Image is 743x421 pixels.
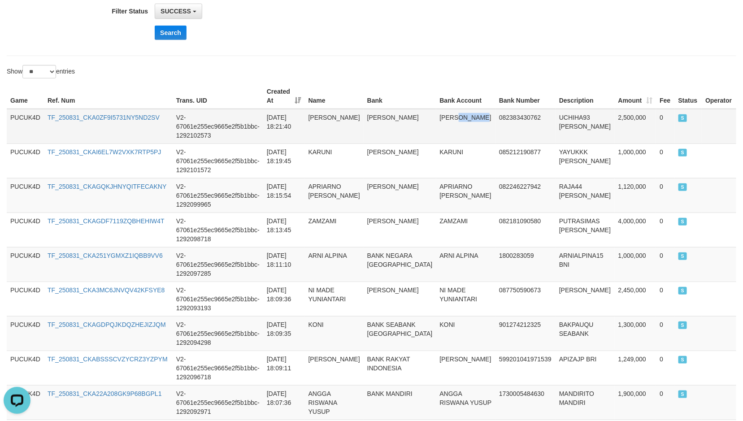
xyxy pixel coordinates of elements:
a: TF_250831_CKA251YGMXZ1IQBB9VV6 [48,252,163,259]
td: PUCUK4D [7,282,44,316]
span: SUCCESS [678,321,687,329]
td: BANK SEABANK [GEOGRAPHIC_DATA] [364,316,436,351]
td: 082181090580 [495,213,556,247]
td: 1730005484630 [495,385,556,420]
td: PUCUK4D [7,247,44,282]
a: TF_250831_CKAGQKJHNYQITFECAKNY [48,183,166,190]
span: SUCCESS [678,183,687,191]
td: V2-67061e255ec9665e2f5b1bbc-1292097285 [173,247,263,282]
td: KARUNI [305,143,364,178]
td: [DATE] 18:09:36 [263,282,305,316]
a: TF_250831_CKA0ZF9I5731NY5ND2SV [48,114,160,121]
td: 1,000,000 [615,143,656,178]
th: Bank Account [436,83,496,109]
td: 085212190877 [495,143,556,178]
td: NI MADE YUNIANTARI [436,282,496,316]
td: PUCUK4D [7,351,44,385]
td: V2-67061e255ec9665e2f5b1bbc-1292098718 [173,213,263,247]
td: [DATE] 18:15:54 [263,178,305,213]
td: UCHIHA93 [PERSON_NAME] [556,109,615,144]
th: Created At: activate to sort column ascending [263,83,305,109]
td: ANGGA RISWANA YUSUP [305,385,364,420]
td: PUCUK4D [7,213,44,247]
td: PUCUK4D [7,316,44,351]
td: APRIARNO [PERSON_NAME] [436,178,496,213]
td: YAYUKKK [PERSON_NAME] [556,143,615,178]
span: SUCCESS [678,218,687,226]
td: KARUNI [436,143,496,178]
td: PUCUK4D [7,109,44,144]
td: V2-67061e255ec9665e2f5b1bbc-1292093193 [173,282,263,316]
td: 2,500,000 [615,109,656,144]
a: TF_250831_CKAGDPQJKDQZHEJIZJQM [48,321,166,328]
td: [DATE] 18:07:36 [263,385,305,420]
td: 1800283059 [495,247,556,282]
label: Show entries [7,65,75,78]
td: ZAMZAMI [305,213,364,247]
td: 0 [656,247,674,282]
button: Open LiveChat chat widget [4,4,30,30]
td: ARNIALPINA15 BNI [556,247,615,282]
td: V2-67061e255ec9665e2f5b1bbc-1292102573 [173,109,263,144]
td: 1,000,000 [615,247,656,282]
td: 1,249,000 [615,351,656,385]
th: Operator [702,83,736,109]
td: [DATE] 18:09:35 [263,316,305,351]
td: BANK RAKYAT INDONESIA [364,351,436,385]
td: 0 [656,316,674,351]
td: KONI [305,316,364,351]
td: [DATE] 18:09:11 [263,351,305,385]
td: 4,000,000 [615,213,656,247]
td: 082383430762 [495,109,556,144]
td: APIZAJP BRI [556,351,615,385]
th: Fee [656,83,674,109]
a: TF_250831_CKA22A208GK9P68BGPL1 [48,390,162,397]
td: [PERSON_NAME] [436,109,496,144]
td: [PERSON_NAME] [364,178,436,213]
td: 1,300,000 [615,316,656,351]
td: [PERSON_NAME] [436,351,496,385]
span: SUCCESS [678,356,687,364]
span: SUCCESS [678,287,687,295]
span: SUCCESS [678,149,687,156]
th: Game [7,83,44,109]
td: MANDIRITO MANDIRI [556,385,615,420]
th: Name [305,83,364,109]
td: 082246227942 [495,178,556,213]
th: Trans. UID [173,83,263,109]
td: PUCUK4D [7,143,44,178]
td: V2-67061e255ec9665e2f5b1bbc-1292096718 [173,351,263,385]
td: PUCUK4D [7,178,44,213]
button: SUCCESS [155,4,202,19]
td: BANK MANDIRI [364,385,436,420]
td: 0 [656,178,674,213]
td: [DATE] 18:11:10 [263,247,305,282]
td: V2-67061e255ec9665e2f5b1bbc-1292101572 [173,143,263,178]
td: [PERSON_NAME] [556,282,615,316]
th: Status [675,83,702,109]
th: Amount: activate to sort column ascending [615,83,656,109]
td: NI MADE YUNIANTARI [305,282,364,316]
td: ZAMZAMI [436,213,496,247]
th: Ref. Num [44,83,173,109]
td: [DATE] 18:13:45 [263,213,305,247]
th: Description [556,83,615,109]
td: 2,450,000 [615,282,656,316]
a: TF_250831_CKAI6EL7W2VXK7RTP5PJ [48,148,161,156]
td: [PERSON_NAME] [305,351,364,385]
td: 1,120,000 [615,178,656,213]
td: [DATE] 18:21:40 [263,109,305,144]
td: [DATE] 18:19:45 [263,143,305,178]
span: SUCCESS [161,8,191,15]
td: BANK NEGARA [GEOGRAPHIC_DATA] [364,247,436,282]
span: SUCCESS [678,252,687,260]
td: 0 [656,385,674,420]
button: Search [155,26,187,40]
td: 901274212325 [495,316,556,351]
td: BAKPAUQU SEABANK [556,316,615,351]
td: 087750590673 [495,282,556,316]
td: V2-67061e255ec9665e2f5b1bbc-1292099965 [173,178,263,213]
td: [PERSON_NAME] [364,282,436,316]
td: [PERSON_NAME] [364,109,436,144]
a: TF_250831_CKAGDF7119ZQBHEHIW4T [48,217,165,225]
